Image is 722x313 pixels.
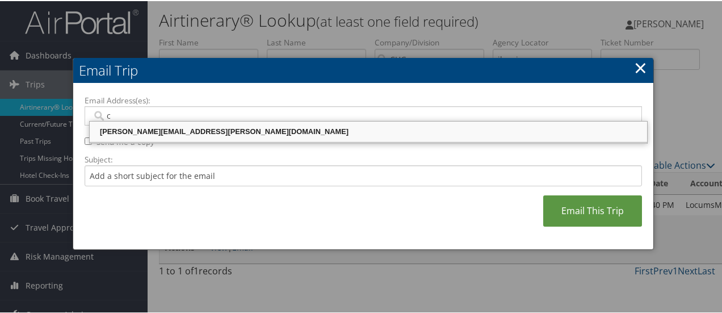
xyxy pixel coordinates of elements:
label: Subject: [85,153,642,164]
input: Email address (Separate multiple email addresses with commas) [92,109,635,120]
label: Email Address(es): [85,94,642,105]
div: [PERSON_NAME][EMAIL_ADDRESS][PERSON_NAME][DOMAIN_NAME] [91,125,645,136]
input: Add a short subject for the email [85,164,642,185]
a: Email This Trip [543,194,642,226]
a: × [634,55,647,78]
h2: Email Trip [73,57,653,82]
